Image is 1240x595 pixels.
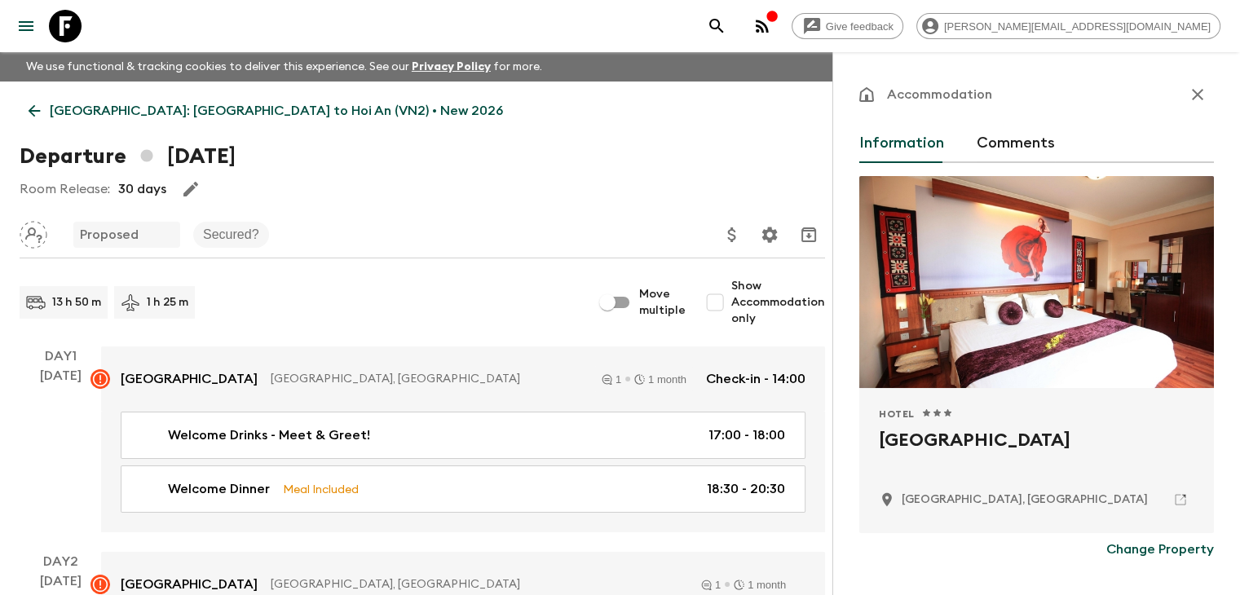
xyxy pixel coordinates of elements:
a: [GEOGRAPHIC_DATA][GEOGRAPHIC_DATA], [GEOGRAPHIC_DATA]11 monthCheck-in - 14:00 [101,346,825,412]
a: Privacy Policy [412,61,491,73]
button: Settings [753,218,786,251]
div: 1 [701,580,721,590]
h2: [GEOGRAPHIC_DATA] [879,427,1194,479]
span: Show Accommodation only [731,278,825,327]
p: [GEOGRAPHIC_DATA]: [GEOGRAPHIC_DATA] to Hoi An (VN2) • New 2026 [50,101,503,121]
p: Room Release: [20,179,110,199]
p: Proposed [80,225,139,245]
p: 17:00 - 18:00 [708,425,785,445]
button: Update Price, Early Bird Discount and Costs [716,218,748,251]
button: menu [10,10,42,42]
span: Move multiple [639,286,686,319]
span: Assign pack leader [20,226,47,239]
a: Give feedback [792,13,903,39]
p: Welcome Drinks - Meet & Greet! [168,425,370,445]
h1: Departure [DATE] [20,140,236,173]
p: 18:30 - 20:30 [707,479,785,499]
p: Day 1 [20,346,101,366]
div: Photo of Flower Hotel [859,176,1214,388]
p: Change Property [1106,540,1214,559]
div: Secured? [193,222,269,248]
p: We use functional & tracking cookies to deliver this experience. See our for more. [20,52,549,82]
span: [PERSON_NAME][EMAIL_ADDRESS][DOMAIN_NAME] [935,20,1220,33]
p: 1 h 25 m [147,294,188,311]
p: Accommodation [887,85,992,104]
p: Secured? [203,225,259,245]
a: Welcome DinnerMeal Included18:30 - 20:30 [121,465,805,513]
p: [GEOGRAPHIC_DATA], [GEOGRAPHIC_DATA] [271,576,682,593]
div: 1 month [734,580,786,590]
div: 1 [602,374,621,385]
button: Archive (Completed, Cancelled or Unsynced Departures only) [792,218,825,251]
p: Meal Included [283,480,359,498]
p: [GEOGRAPHIC_DATA] [121,575,258,594]
p: 13 h 50 m [52,294,101,311]
p: 30 days [118,179,166,199]
p: [GEOGRAPHIC_DATA] [121,369,258,389]
p: Welcome Dinner [168,479,270,499]
p: [GEOGRAPHIC_DATA], [GEOGRAPHIC_DATA] [271,371,582,387]
p: Check-in - 14:00 [706,369,805,389]
button: search adventures [700,10,733,42]
div: [DATE] [40,366,82,532]
a: Welcome Drinks - Meet & Greet!17:00 - 18:00 [121,412,805,459]
div: 1 month [634,374,686,385]
p: Hanoi, Vietnam [902,491,1148,508]
button: Change Property [1106,533,1214,566]
button: Information [859,124,944,163]
div: [PERSON_NAME][EMAIL_ADDRESS][DOMAIN_NAME] [916,13,1220,39]
span: Hotel [879,408,915,421]
button: Comments [977,124,1055,163]
p: Day 2 [20,552,101,571]
a: [GEOGRAPHIC_DATA]: [GEOGRAPHIC_DATA] to Hoi An (VN2) • New 2026 [20,95,512,127]
span: Give feedback [817,20,902,33]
